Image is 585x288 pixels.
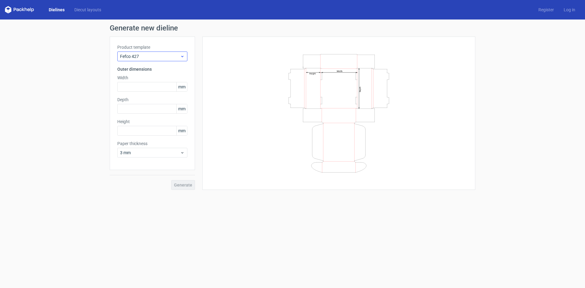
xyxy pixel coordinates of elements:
[309,72,316,75] text: Height
[534,7,559,13] a: Register
[117,75,187,81] label: Width
[117,97,187,103] label: Depth
[44,7,69,13] a: Dielines
[176,82,187,91] span: mm
[117,119,187,125] label: Height
[120,150,180,156] span: 3 mm
[337,69,342,72] text: Width
[117,44,187,50] label: Product template
[110,24,475,32] h1: Generate new dieline
[359,86,361,92] text: Depth
[176,126,187,135] span: mm
[117,140,187,147] label: Paper thickness
[120,53,180,59] span: Fefco 427
[176,104,187,113] span: mm
[559,7,580,13] a: Log in
[69,7,106,13] a: Diecut layouts
[117,66,187,72] h3: Outer dimensions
